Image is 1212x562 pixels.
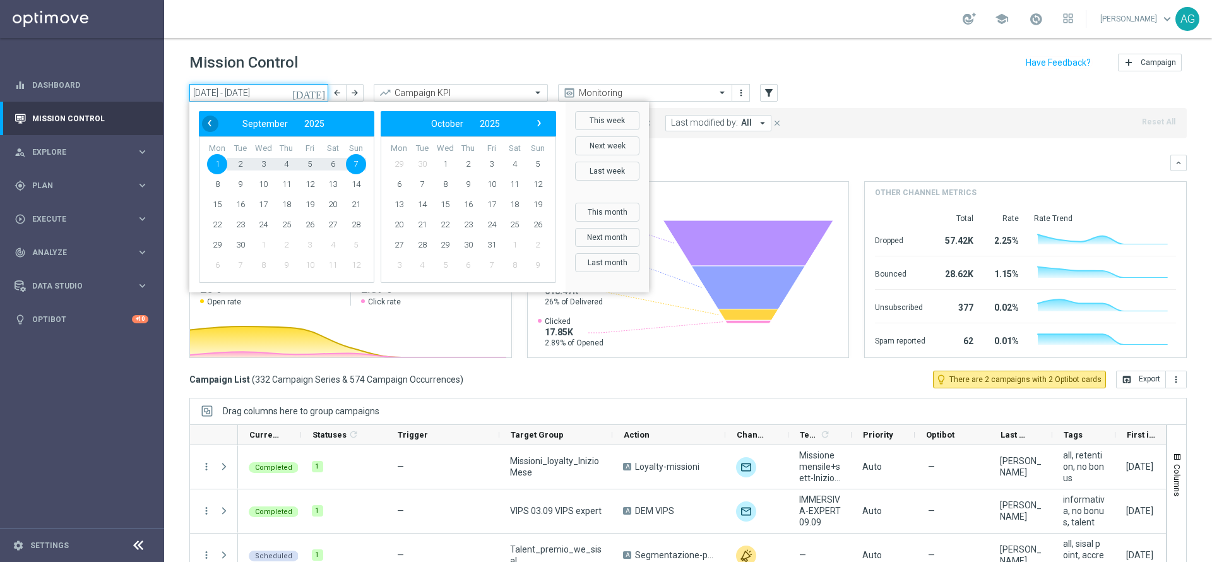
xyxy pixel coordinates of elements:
[15,280,136,292] div: Data Studio
[575,253,639,272] button: Last month
[989,213,1019,224] div: Rate
[15,146,26,158] i: person_search
[412,235,432,255] span: 28
[472,116,508,132] button: 2025
[737,430,767,439] span: Channel
[201,505,212,517] i: more_vert
[530,116,547,132] button: ›
[201,549,212,561] i: more_vert
[482,235,502,255] span: 31
[300,235,320,255] span: 3
[15,314,26,325] i: lightbulb
[323,235,343,255] span: 4
[14,281,149,291] div: Data Studio keyboard_arrow_right
[799,549,806,561] span: —
[346,235,366,255] span: 5
[346,255,366,275] span: 12
[457,143,480,154] th: weekday
[323,174,343,194] span: 13
[799,450,841,484] span: Missione mensile+sett-InizioMese
[15,180,136,191] div: Plan
[995,12,1009,26] span: school
[504,255,525,275] span: 8
[300,154,320,174] span: 5
[941,296,973,316] div: 377
[818,427,830,441] span: Calculate column
[575,203,639,222] button: This month
[763,87,775,99] i: filter_alt
[741,117,752,128] span: All
[379,87,391,99] i: trending_up
[526,143,549,154] th: weekday
[460,374,463,385] span: )
[482,215,502,235] span: 24
[298,143,321,154] th: weekday
[397,550,404,560] span: —
[989,263,1019,283] div: 1.15%
[202,116,365,132] bs-datepicker-navigation-view: ​ ​ ​
[230,174,251,194] span: 9
[431,119,463,129] span: October
[799,494,841,528] span: IMMERSIVA-EXPERT 09.09
[300,174,320,194] span: 12
[1160,12,1174,26] span: keyboard_arrow_down
[328,84,346,102] button: arrow_back
[1175,7,1199,31] div: AG
[296,116,333,132] button: 2025
[435,255,455,275] span: 5
[32,102,148,135] a: Mission Control
[760,84,778,102] button: filter_alt
[412,174,432,194] span: 7
[1141,58,1176,67] span: Campaign
[253,194,273,215] span: 17
[862,462,882,472] span: Auto
[347,427,359,441] span: Calculate column
[32,182,136,189] span: Plan
[1122,374,1132,385] i: open_in_browser
[928,549,935,561] span: —
[528,174,548,194] span: 12
[412,194,432,215] span: 14
[1116,374,1187,384] multiple-options-button: Export to CSV
[321,143,345,154] th: weekday
[862,550,882,560] span: Auto
[545,326,603,338] span: 17.85K
[545,297,603,307] span: 26% of Delivered
[1001,430,1031,439] span: Last Modified By
[348,429,359,439] i: refresh
[15,80,26,91] i: equalizer
[635,461,699,472] span: Loyalty-missioni
[323,255,343,275] span: 11
[333,88,342,97] i: arrow_back
[1166,371,1187,388] button: more_vert
[510,505,602,517] span: VIPS 03.09 VIPS expert
[389,174,409,194] span: 6
[423,116,472,132] button: October
[1118,54,1182,71] button: add Campaign
[397,506,404,516] span: —
[13,540,24,551] i: settings
[275,143,299,154] th: weekday
[368,297,401,307] span: Click rate
[504,174,525,194] span: 11
[949,374,1102,385] span: There are 2 campaigns with 2 Optibot cards
[292,87,326,99] i: [DATE]
[14,248,149,258] div: track_changes Analyze keyboard_arrow_right
[435,235,455,255] span: 29
[1172,464,1182,496] span: Columns
[458,215,478,235] span: 23
[374,84,548,102] ng-select: Campaign KPI
[989,296,1019,316] div: 0.02%
[1124,57,1134,68] i: add
[15,146,136,158] div: Explore
[201,115,218,131] span: ‹
[736,457,756,477] div: Optimail
[1000,455,1042,478] div: Chiara Pigato
[558,84,732,102] ng-select: Monitoring
[771,116,783,130] button: close
[202,116,218,132] button: ‹
[384,116,547,132] bs-datepicker-navigation-view: ​ ​ ​
[14,80,149,90] button: equalizer Dashboard
[276,235,297,255] span: 2
[255,508,292,516] span: Completed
